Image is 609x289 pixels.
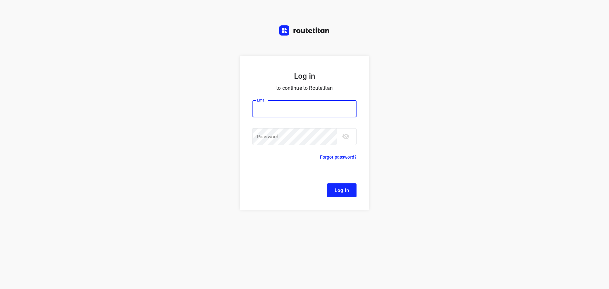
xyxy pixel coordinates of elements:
h5: Log in [252,71,357,81]
img: Routetitan [279,25,330,36]
p: to continue to Routetitan [252,84,357,93]
p: Forgot password? [320,153,357,161]
span: Log In [335,186,349,194]
button: toggle password visibility [339,130,352,143]
button: Log In [327,183,357,197]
